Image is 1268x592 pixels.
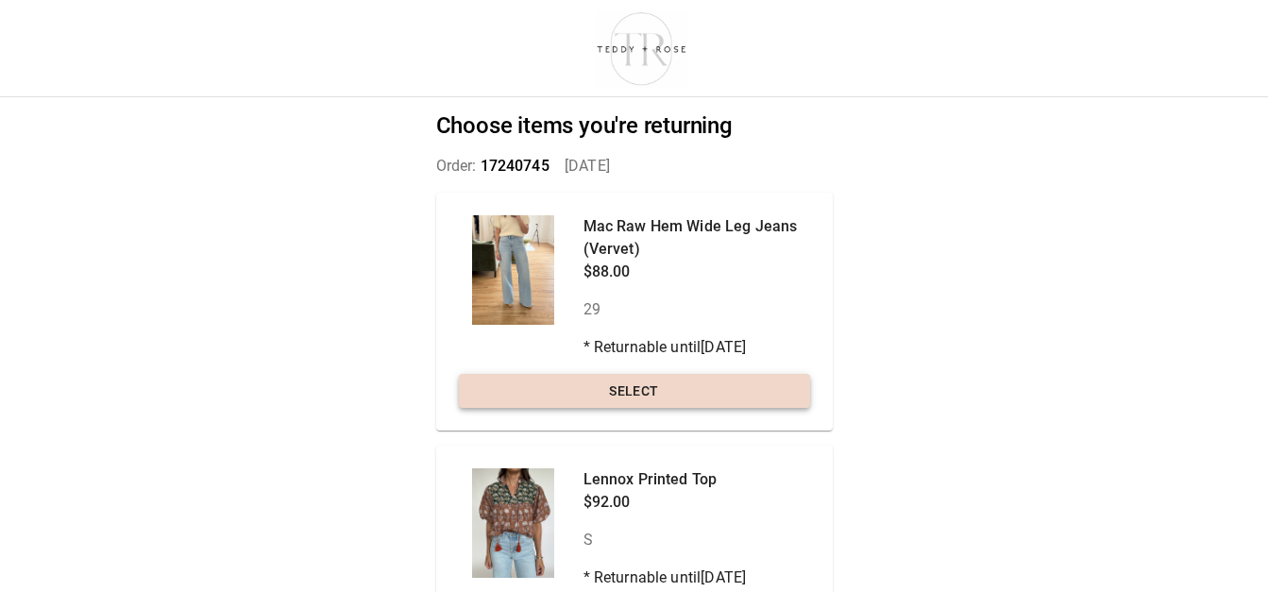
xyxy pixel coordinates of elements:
span: 17240745 [481,157,549,175]
p: $92.00 [583,491,747,514]
p: Order: [DATE] [436,155,833,178]
h2: Choose items you're returning [436,112,833,140]
p: Lennox Printed Top [583,468,747,491]
img: shop-teddyrose.myshopify.com-d93983e8-e25b-478f-b32e-9430bef33fdd [588,8,695,89]
p: Mac Raw Hem Wide Leg Jeans (Vervet) [583,215,810,261]
button: Select [459,374,810,409]
p: 29 [583,298,810,321]
p: $88.00 [583,261,810,283]
p: * Returnable until [DATE] [583,336,810,359]
p: S [583,529,747,551]
p: * Returnable until [DATE] [583,567,747,589]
